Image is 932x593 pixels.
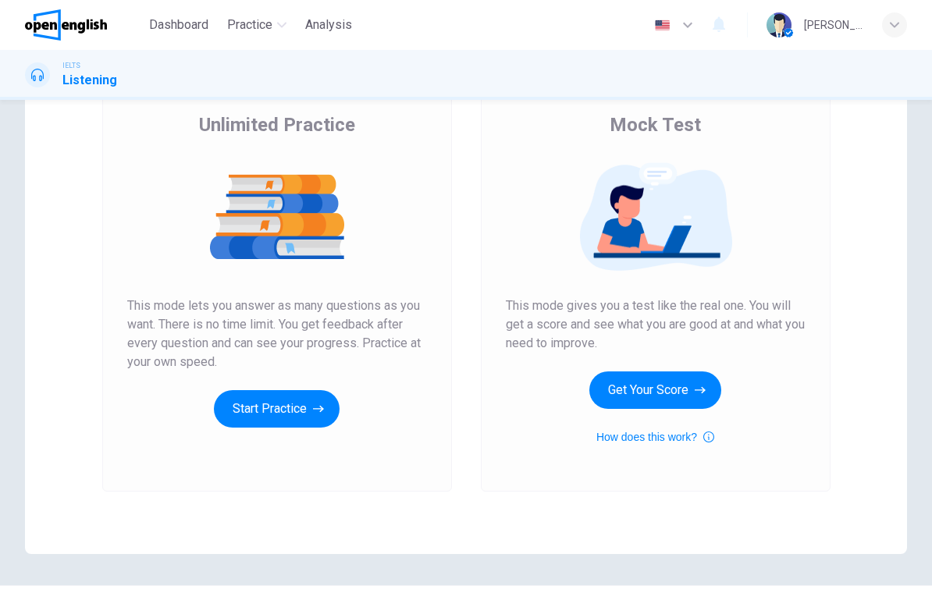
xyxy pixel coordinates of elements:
[227,16,272,34] span: Practice
[62,60,80,71] span: IELTS
[25,9,107,41] img: OpenEnglish logo
[149,16,208,34] span: Dashboard
[804,16,863,34] div: [PERSON_NAME]
[127,296,427,371] span: This mode lets you answer as many questions as you want. There is no time limit. You get feedback...
[653,20,672,31] img: en
[62,71,117,90] h1: Listening
[610,112,701,137] span: Mock Test
[199,112,355,137] span: Unlimited Practice
[25,9,143,41] a: OpenEnglish logo
[214,390,340,428] button: Start Practice
[305,16,352,34] span: Analysis
[596,428,714,446] button: How does this work?
[589,371,721,409] button: Get Your Score
[767,12,791,37] img: Profile picture
[299,11,358,39] button: Analysis
[506,296,806,353] span: This mode gives you a test like the real one. You will get a score and see what you are good at a...
[221,11,293,39] button: Practice
[143,11,215,39] button: Dashboard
